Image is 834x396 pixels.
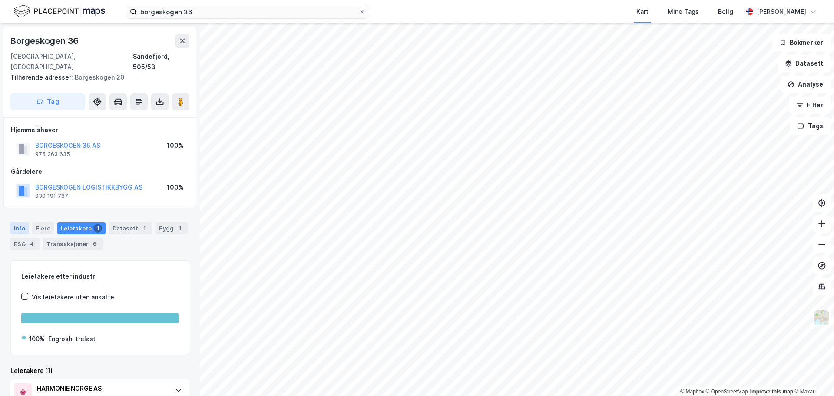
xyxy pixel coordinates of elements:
[32,292,114,303] div: Vis leietakere uten ansatte
[48,334,96,344] div: Engrosh. trelast
[133,51,189,72] div: Sandefjord, 505/53
[668,7,699,17] div: Mine Tags
[10,238,40,250] div: ESG
[10,34,80,48] div: Borgeskogen 36
[789,97,831,114] button: Filter
[778,55,831,72] button: Datasett
[57,222,106,234] div: Leietakere
[93,224,102,233] div: 1
[32,222,54,234] div: Eiere
[167,140,184,151] div: 100%
[718,7,733,17] div: Bolig
[175,224,184,233] div: 1
[109,222,152,234] div: Datasett
[10,93,85,110] button: Tag
[43,238,103,250] div: Transaksjoner
[156,222,188,234] div: Bygg
[27,240,36,248] div: 4
[10,72,182,83] div: Borgeskogen 20
[10,222,29,234] div: Info
[37,383,166,394] div: HARMONIE NORGE AS
[35,193,68,200] div: 930 191 787
[814,309,830,326] img: Z
[10,366,189,376] div: Leietakere (1)
[636,7,649,17] div: Kart
[14,4,105,19] img: logo.f888ab2527a4732fd821a326f86c7f29.svg
[140,224,149,233] div: 1
[11,166,189,177] div: Gårdeiere
[772,34,831,51] button: Bokmerker
[35,151,70,158] div: 975 363 635
[29,334,45,344] div: 100%
[790,117,831,135] button: Tags
[10,51,133,72] div: [GEOGRAPHIC_DATA], [GEOGRAPHIC_DATA]
[10,73,75,81] span: Tilhørende adresser:
[137,5,358,18] input: Søk på adresse, matrikkel, gårdeiere, leietakere eller personer
[21,271,179,282] div: Leietakere etter industri
[167,182,184,193] div: 100%
[706,389,748,395] a: OpenStreetMap
[90,240,99,248] div: 6
[11,125,189,135] div: Hjemmelshaver
[680,389,704,395] a: Mapbox
[750,389,793,395] a: Improve this map
[757,7,806,17] div: [PERSON_NAME]
[791,354,834,396] iframe: Chat Widget
[780,76,831,93] button: Analyse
